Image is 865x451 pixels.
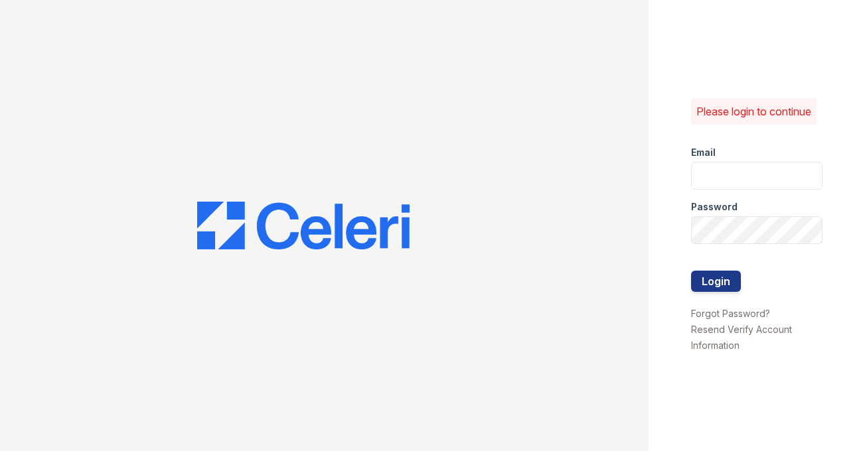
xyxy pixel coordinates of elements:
img: CE_Logo_Blue-a8612792a0a2168367f1c8372b55b34899dd931a85d93a1a3d3e32e68fde9ad4.png [197,202,410,249]
label: Email [691,146,716,159]
button: Login [691,271,741,292]
label: Password [691,200,738,214]
p: Please login to continue [696,103,811,119]
a: Resend Verify Account Information [691,324,792,351]
a: Forgot Password? [691,308,770,319]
